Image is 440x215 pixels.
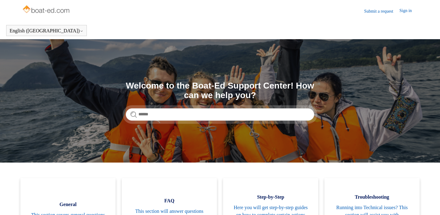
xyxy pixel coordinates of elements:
span: FAQ [131,197,208,205]
input: Search [126,108,314,121]
img: Boat-Ed Help Center home page [22,4,71,16]
span: General [30,201,106,208]
a: Sign in [400,7,418,15]
button: English ([GEOGRAPHIC_DATA]) [10,28,83,34]
a: Submit a request [364,8,400,14]
h1: Welcome to the Boat-Ed Support Center! How can we help you? [126,81,314,100]
span: Step-by-Step [232,193,309,201]
span: Troubleshooting [334,193,410,201]
div: Live chat [419,194,435,210]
